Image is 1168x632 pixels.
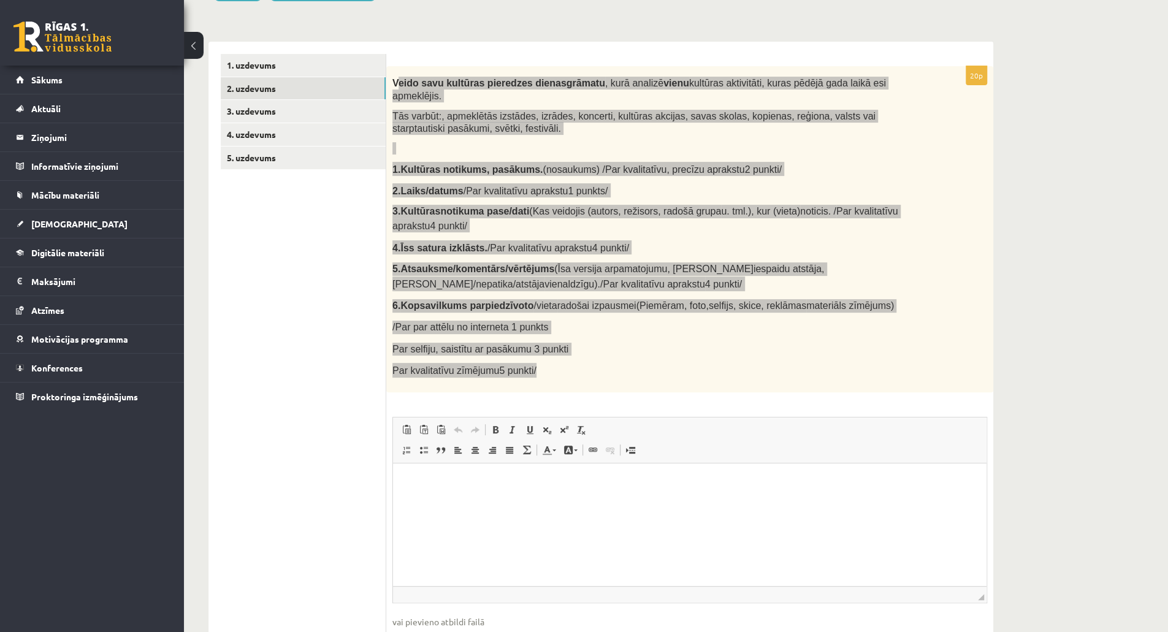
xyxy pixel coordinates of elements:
[533,300,557,311] span: /vieta
[16,66,169,94] a: Sākums
[663,78,689,88] strong: vienu
[529,206,721,216] span: (Kas veidojis (autors, režisors, radošā grupa
[440,206,529,216] span: notikuma pase/dati
[31,103,61,114] span: Aktuāli
[16,210,169,238] a: [DEMOGRAPHIC_DATA]
[31,362,83,373] span: Konferences
[31,333,128,345] span: Motivācijas programma
[400,186,428,196] span: Laiks/
[31,152,169,180] legend: Informatīvie ziņojumi
[398,422,415,438] a: Paste (Ctrl+V)
[476,279,544,289] span: nepatika/atstāja
[600,279,603,289] span: /
[430,221,467,231] span: 4 punkti/
[16,325,169,353] a: Motivācijas programma
[432,422,449,438] a: Paste from Word
[966,66,987,85] p: 20p
[449,422,467,438] a: Undo (Ctrl+Z)
[31,218,128,229] span: [DEMOGRAPHIC_DATA]
[221,147,386,169] a: 5. uzdevums
[400,300,485,311] span: Kopsavilkums par
[16,267,169,295] a: Maksājumi
[744,164,781,175] span: 2 punkti/
[504,422,521,438] a: Italic (Ctrl+I)
[31,189,99,200] span: Mācību materiāli
[533,365,536,376] span: /
[415,422,432,438] a: Paste as plain text (Ctrl+Shift+V)
[221,77,386,100] a: 2. uzdevums
[392,322,395,332] span: /
[557,300,636,311] span: radošai izpausmei
[484,442,501,458] a: Align Right
[221,123,386,146] a: 4. uzdevums
[554,264,613,274] span: (Īsa versija ar
[393,463,987,586] iframe: Rich Text Editor, wiswyg-editor-user-answer-47024839601920
[16,152,169,180] a: Informatīvie ziņojumi
[392,164,400,175] strong: 1.
[584,442,601,458] a: Link (Ctrl+K)
[978,594,984,600] span: Drag to resize
[16,296,169,324] a: Atzīmes
[754,264,825,274] span: iespaidu atstāja,
[501,442,518,458] a: Justify
[487,243,490,253] span: /
[605,164,745,175] span: Par kvalitatīvu, precīzu aprakstu
[464,186,466,196] span: /
[392,78,886,101] span: , kurā analizē kultūras aktivitāti, kuras pēdējā gada laikā esi apmeklējis.
[31,267,169,295] legend: Maksājumi
[400,164,543,175] b: Kultūras notikums, pasākums.
[31,74,63,85] span: Sākums
[622,442,639,458] a: Insert Page Break for Printing
[392,243,400,253] strong: 4.
[395,322,548,332] span: Par par attēlu no interneta 1 punkts
[538,442,560,458] a: Text Colour
[16,238,169,267] a: Digitālie materiāli
[499,365,533,376] span: 5 punkti
[601,442,619,458] a: Unlink
[543,164,605,175] span: (nosaukums) /
[392,365,499,376] span: Par kvalitatīvu zīmējumu
[16,94,169,123] a: Aktuāli
[705,279,742,289] span: 4 punkti/
[592,243,629,253] span: 4 punkti/
[13,21,112,52] a: Rīgas 1. Tālmācības vidusskola
[221,54,386,77] a: 1. uzdevums
[392,78,605,88] strong: Veido savu kultūras pieredzes dienasgrāmatu
[636,300,708,311] span: (Piemēram, foto,
[400,264,554,274] span: Atsauksme/komentārs/vērtējums
[466,186,568,196] span: Par kvalitatīvu aprakstu
[31,247,104,258] span: Digitālie materiāli
[31,391,138,402] span: Proktoringa izmēģinājums
[31,123,169,151] legend: Ziņojumi
[415,442,432,458] a: Insert/Remove Bulleted List
[721,206,800,216] span: u. tml.), kur (vieta)
[467,442,484,458] a: Centre
[16,354,169,382] a: Konferences
[467,422,484,438] a: Redo (Ctrl+Y)
[400,243,487,253] span: Īss satura izklāsts.
[392,279,476,289] span: [PERSON_NAME]/
[429,186,464,196] span: datums
[560,442,581,458] a: Background Colour
[518,442,535,458] a: Math
[806,300,894,311] span: materiāls zīmējums)
[485,300,533,311] span: piedzīvoto
[613,264,754,274] span: pamatojumu, [PERSON_NAME]
[221,100,386,123] a: 3. uzdevums
[16,123,169,151] a: Ziņojumi
[392,264,400,274] strong: 5.
[487,422,504,438] a: Bold (Ctrl+B)
[544,279,600,289] span: vienaldzīgu).
[392,615,987,628] span: vai pievieno atbildi failā
[521,422,538,438] a: Underline (Ctrl+U)
[16,181,169,209] a: Mācību materiāli
[392,206,400,216] strong: 3.
[573,422,590,438] a: Remove Format
[538,422,555,438] a: Subscript
[31,305,64,316] span: Atzīmes
[392,186,400,196] strong: 2.
[400,206,440,216] span: Kultūras
[392,300,400,311] strong: 6.
[392,111,876,134] span: Tās varbūt:, apmeklētās izstādes, izrādes, koncerti, kultūras akcijas, savas skolas, kopienas, re...
[449,442,467,458] a: Align Left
